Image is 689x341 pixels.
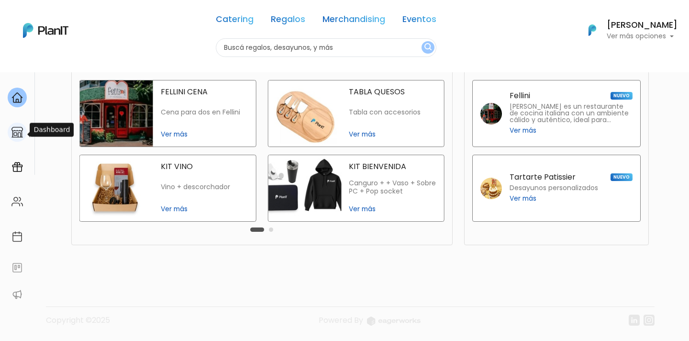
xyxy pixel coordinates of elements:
[629,315,640,326] img: linkedin-cc7d2dbb1a16aff8e18f147ffe980d30ddd5d9e01409788280e63c91fc390ff4.svg
[80,155,153,221] img: kit vino
[161,108,248,116] p: Cena para dos en Fellini
[268,155,341,221] img: kit bienvenida
[349,129,436,139] span: Ver más
[50,146,146,155] span: ¡Escríbenos!
[33,88,160,120] p: Ya probaste PlanitGO? Vas a poder automatizarlas acciones de todo el año. Escribinos para saber más!
[33,78,61,86] strong: PLAN IT
[161,204,248,214] span: Ver más
[216,15,254,27] a: Catering
[607,33,678,40] p: Ver más opciones
[582,20,603,41] img: PlanIt Logo
[269,227,273,232] button: Carousel Page 2
[25,67,168,127] div: PLAN IT Ya probaste PlanitGO? Vas a poder automatizarlas acciones de todo el año. Escribinos para...
[163,144,182,155] i: send
[11,231,23,242] img: calendar-87d922413cdce8b2cf7b7f5f62616a5cf9e4887200fb71536465627b3292af00.svg
[80,80,153,147] img: fellini cena
[472,61,596,72] h3: Proveedores Destacados
[472,80,641,147] a: Fellini NUEVO [PERSON_NAME] es un restaurante de cocina italiana con un ambiente cálido y auténti...
[268,80,341,147] img: tabla quesos
[250,227,264,232] button: Carousel Page 1 (Current Slide)
[146,144,163,155] i: insert_emoticon
[216,38,436,57] input: Buscá regalos, desayunos, y más
[11,196,23,207] img: people-662611757002400ad9ed0e3c099ab2801c6687ba6c219adb57efc949bc21e19d.svg
[349,163,436,170] p: KIT BIENVENIDA
[30,123,74,137] div: Dashboard
[349,88,436,96] p: TABLA QUESOS
[349,108,436,116] p: Tabla con accesorios
[319,315,363,326] span: translation missing: es.layouts.footer.powered_by
[23,23,68,38] img: PlanIt Logo
[480,178,502,199] img: tartarte patissier
[148,73,163,87] i: keyboard_arrow_down
[161,88,248,96] p: FELLINI CENA
[79,155,256,222] a: kit vino KIT VINO Vino + descorchador Ver más
[96,57,115,77] span: J
[11,161,23,173] img: campaigns-02234683943229c281be62815700db0a1741e53638e28bf9629b52c665b00959.svg
[267,155,444,222] a: kit bienvenida KIT BIENVENIDA Canguro + + Vaso + Sobre PC + Pop socket Ver más
[79,61,191,72] h3: Productos Destacados
[161,163,248,170] p: KIT VINO
[46,315,110,333] p: Copyright ©2025
[319,315,421,333] a: Powered By
[271,15,305,27] a: Regalos
[349,204,436,214] span: Ver más
[11,126,23,138] img: marketplace-4ceaa7011d94191e9ded77b95e3339b90024bf715f7c57f8cf31f2d8c509eaba.svg
[510,185,598,192] p: Desayunos personalizados
[11,289,23,300] img: partners-52edf745621dab592f3b2c58e3bca9d71375a7ef29c3b500c9f145b62cc070d4.svg
[25,57,168,77] div: J
[472,155,641,222] a: Tartarte Patissier NUEVO Desayunos personalizados Ver más
[79,80,256,147] a: fellini cena FELLINI CENA Cena para dos en Fellini Ver más
[510,193,536,204] span: Ver más
[11,92,23,103] img: home-e721727adea9d79c4d83392d1f703f7f8bce08238fde08b1acbfd93340b81755.svg
[77,57,96,77] img: user_04fe99587a33b9844688ac17b531be2b.png
[349,179,436,196] p: Canguro + + Vaso + Sobre PC + Pop socket
[611,173,633,181] span: NUEVO
[248,224,276,235] div: Carousel Pagination
[87,48,106,67] img: user_d58e13f531133c46cb30575f4d864daf.jpeg
[611,92,633,100] span: NUEVO
[322,15,385,27] a: Merchandising
[267,80,444,147] a: tabla quesos TABLA QUESOS Tabla con accesorios Ver más
[367,317,421,326] img: logo_eagerworks-044938b0bf012b96b195e05891a56339191180c2d98ce7df62ca656130a436fa.svg
[510,103,633,124] p: [PERSON_NAME] es un restaurante de cocina italiana con un ambiente cálido y auténtico, ideal para...
[510,173,576,181] p: Tartarte Patissier
[424,43,432,52] img: search_button-432b6d5273f82d61273b3651a40e1bd1b912527efae98b1b7a1b2c0702e16a8d.svg
[11,262,23,273] img: feedback-78b5a0c8f98aac82b08bfc38622c3050aee476f2c9584af64705fc4e61158814.svg
[161,129,248,139] span: Ver más
[161,183,248,191] p: Vino + descorchador
[480,103,502,125] img: fellini
[644,315,655,326] img: instagram-7ba2a2629254302ec2a9470e65da5de918c9f3c9a63008f8abed3140a32961bf.svg
[402,15,436,27] a: Eventos
[510,125,536,136] span: Ver más
[576,18,678,43] button: PlanIt Logo [PERSON_NAME] Ver más opciones
[510,92,530,100] p: Fellini
[607,21,678,30] h6: [PERSON_NAME]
